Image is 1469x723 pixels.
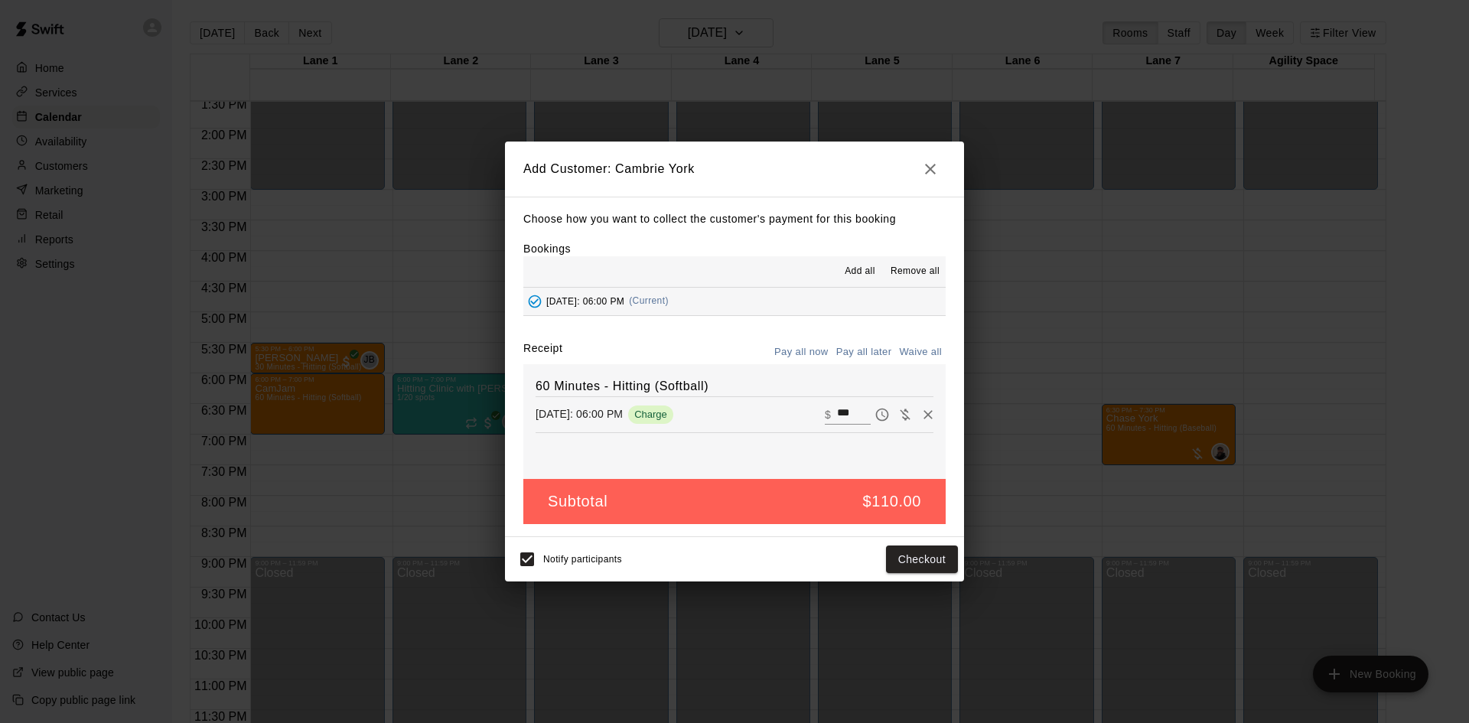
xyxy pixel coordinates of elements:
span: Waive payment [894,407,917,420]
label: Bookings [523,243,571,255]
button: Pay all later [832,340,896,364]
span: (Current) [629,295,669,306]
p: [DATE]: 06:00 PM [536,406,623,422]
label: Receipt [523,340,562,364]
h5: Subtotal [548,491,607,512]
h5: $110.00 [863,491,922,512]
p: $ [825,407,831,422]
button: Remove [917,403,940,426]
button: Waive all [895,340,946,364]
button: Added - Collect Payment [523,290,546,313]
button: Add all [835,259,884,284]
span: Add all [845,264,875,279]
span: Pay later [871,407,894,420]
button: Checkout [886,546,958,574]
button: Remove all [884,259,946,284]
button: Pay all now [770,340,832,364]
h2: Add Customer: Cambrie York [505,142,964,197]
span: Remove all [891,264,940,279]
h6: 60 Minutes - Hitting (Softball) [536,376,933,396]
p: Choose how you want to collect the customer's payment for this booking [523,210,946,229]
button: Added - Collect Payment[DATE]: 06:00 PM(Current) [523,288,946,316]
span: [DATE]: 06:00 PM [546,295,624,306]
span: Notify participants [543,554,622,565]
span: Charge [628,409,673,420]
